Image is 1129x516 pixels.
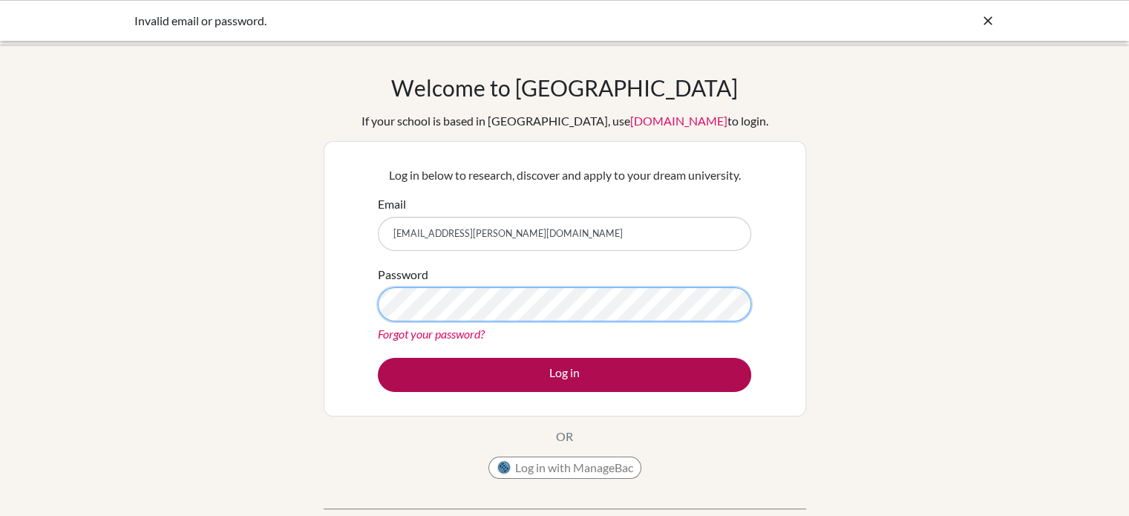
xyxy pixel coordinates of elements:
h1: Welcome to [GEOGRAPHIC_DATA] [391,74,738,101]
button: Log in with ManageBac [488,457,641,479]
iframe: Intercom live chat [1079,466,1114,501]
button: Log in [378,358,751,392]
a: Forgot your password? [378,327,485,341]
a: [DOMAIN_NAME] [630,114,727,128]
p: Log in below to research, discover and apply to your dream university. [378,166,751,184]
div: If your school is based in [GEOGRAPHIC_DATA], use to login. [361,112,768,130]
div: Invalid email or password. [134,12,773,30]
label: Password [378,266,428,284]
label: Email [378,195,406,213]
p: OR [556,428,573,445]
